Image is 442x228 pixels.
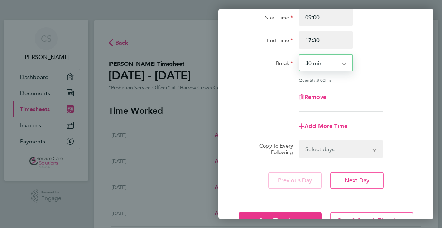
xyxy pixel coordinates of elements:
input: E.g. 08:00 [299,9,353,26]
label: End Time [267,37,293,46]
button: Remove [299,94,326,100]
button: Add More Time [299,123,347,129]
span: 8.00 [317,77,325,83]
span: Remove [304,94,326,100]
span: Save & Submit Timesheet [338,217,406,224]
span: Save Timesheet [259,217,301,224]
span: Add More Time [304,123,347,129]
div: Quantity: hrs [299,77,383,83]
label: Break [276,60,293,69]
input: E.g. 18:00 [299,31,353,49]
label: Copy To Every Following [254,143,293,155]
span: Next Day [345,177,369,184]
button: Next Day [330,172,384,189]
label: Start Time [265,14,293,23]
